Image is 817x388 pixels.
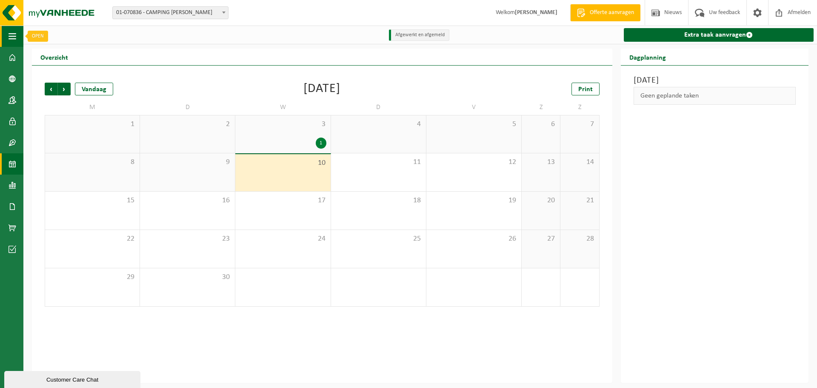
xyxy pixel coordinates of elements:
span: 19 [431,196,517,205]
td: Z [560,100,599,115]
span: 9 [144,158,231,167]
div: 1 [316,138,326,149]
li: Afgewerkt en afgemeld [389,29,449,41]
span: 5 [431,120,517,129]
span: 15 [49,196,135,205]
span: 24 [240,234,326,244]
span: 3 [240,120,326,129]
td: Z [522,100,560,115]
span: 01-070836 - CAMPING ASTRID - BREDENE [113,7,228,19]
td: D [140,100,235,115]
a: Offerte aanvragen [570,4,640,21]
span: 17 [240,196,326,205]
span: 18 [335,196,422,205]
span: 12 [431,158,517,167]
span: 16 [144,196,231,205]
span: 25 [335,234,422,244]
span: Volgende [58,83,71,95]
div: Geen geplande taken [634,87,796,105]
td: D [331,100,426,115]
span: Offerte aanvragen [588,9,636,17]
iframe: chat widget [4,369,142,388]
span: 8 [49,158,135,167]
span: 01-070836 - CAMPING ASTRID - BREDENE [112,6,229,19]
span: 14 [565,158,594,167]
span: 2 [144,120,231,129]
span: 11 [335,158,422,167]
span: 10 [240,158,326,168]
span: 13 [526,158,556,167]
span: 23 [144,234,231,244]
a: Print [571,83,600,95]
span: 21 [565,196,594,205]
span: 28 [565,234,594,244]
td: W [235,100,331,115]
span: 26 [431,234,517,244]
td: V [426,100,522,115]
span: 4 [335,120,422,129]
span: 29 [49,273,135,282]
h3: [DATE] [634,74,796,87]
span: 7 [565,120,594,129]
span: Vorige [45,83,57,95]
span: 20 [526,196,556,205]
div: [DATE] [303,83,340,95]
strong: [PERSON_NAME] [515,9,557,16]
td: M [45,100,140,115]
h2: Dagplanning [621,49,674,65]
div: Vandaag [75,83,113,95]
h2: Overzicht [32,49,77,65]
span: 27 [526,234,556,244]
span: 1 [49,120,135,129]
span: Print [578,86,593,93]
span: 6 [526,120,556,129]
span: 30 [144,273,231,282]
span: 22 [49,234,135,244]
a: Extra taak aanvragen [624,28,814,42]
